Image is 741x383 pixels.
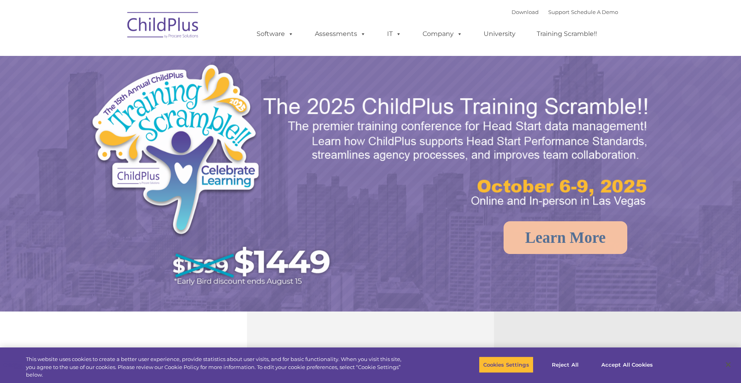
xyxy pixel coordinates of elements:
[540,356,590,373] button: Reject All
[476,26,524,42] a: University
[379,26,409,42] a: IT
[123,6,203,46] img: ChildPlus by Procare Solutions
[529,26,605,42] a: Training Scramble!!
[719,356,737,373] button: Close
[548,9,569,15] a: Support
[111,85,145,91] span: Phone number
[249,26,302,42] a: Software
[26,355,407,379] div: This website uses cookies to create a better user experience, provide statistics about user visit...
[512,9,618,15] font: |
[111,53,135,59] span: Last name
[597,356,657,373] button: Accept All Cookies
[415,26,470,42] a: Company
[307,26,374,42] a: Assessments
[512,9,539,15] a: Download
[479,356,534,373] button: Cookies Settings
[571,9,618,15] a: Schedule A Demo
[504,221,627,254] a: Learn More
